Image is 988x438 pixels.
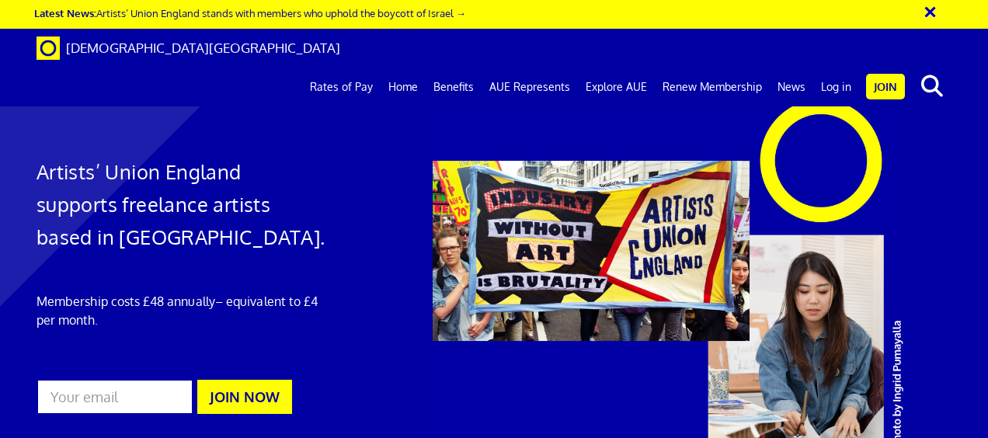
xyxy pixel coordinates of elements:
strong: Latest News: [34,6,96,19]
a: Rates of Pay [302,68,381,106]
a: AUE Represents [482,68,578,106]
a: Log in [813,68,859,106]
h1: Artists’ Union England supports freelance artists based in [GEOGRAPHIC_DATA]. [37,155,326,253]
input: Your email [37,379,193,415]
a: Benefits [426,68,482,106]
a: Join [866,74,905,99]
button: search [908,70,955,103]
p: Membership costs £48 annually – equivalent to £4 per month. [37,292,326,329]
a: Explore AUE [578,68,655,106]
button: JOIN NOW [197,380,292,414]
a: Brand [DEMOGRAPHIC_DATA][GEOGRAPHIC_DATA] [25,29,352,68]
a: Renew Membership [655,68,770,106]
span: [DEMOGRAPHIC_DATA][GEOGRAPHIC_DATA] [66,40,340,56]
a: Latest News:Artists’ Union England stands with members who uphold the boycott of Israel → [34,6,466,19]
a: News [770,68,813,106]
a: Home [381,68,426,106]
